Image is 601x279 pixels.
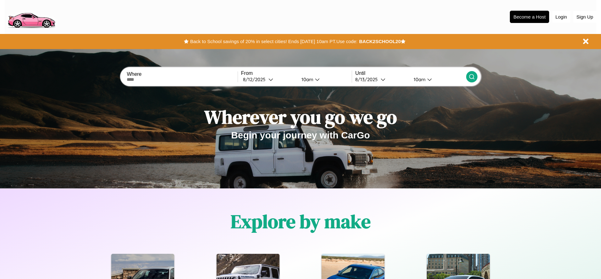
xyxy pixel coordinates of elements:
button: 10am [296,76,352,83]
button: 10am [409,76,466,83]
h1: Explore by make [231,209,371,234]
div: 10am [298,76,315,82]
button: 8/12/2025 [241,76,296,83]
label: Until [355,70,466,76]
img: logo [5,3,58,30]
label: Where [127,71,237,77]
button: Back to School savings of 20% in select cities! Ends [DATE] 10am PT.Use code: [189,37,359,46]
div: 8 / 12 / 2025 [243,76,268,82]
div: 8 / 13 / 2025 [355,76,381,82]
div: 10am [411,76,427,82]
label: From [241,70,352,76]
button: Sign Up [573,11,596,23]
button: Become a Host [510,11,549,23]
button: Login [552,11,570,23]
b: BACK2SCHOOL20 [359,39,401,44]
